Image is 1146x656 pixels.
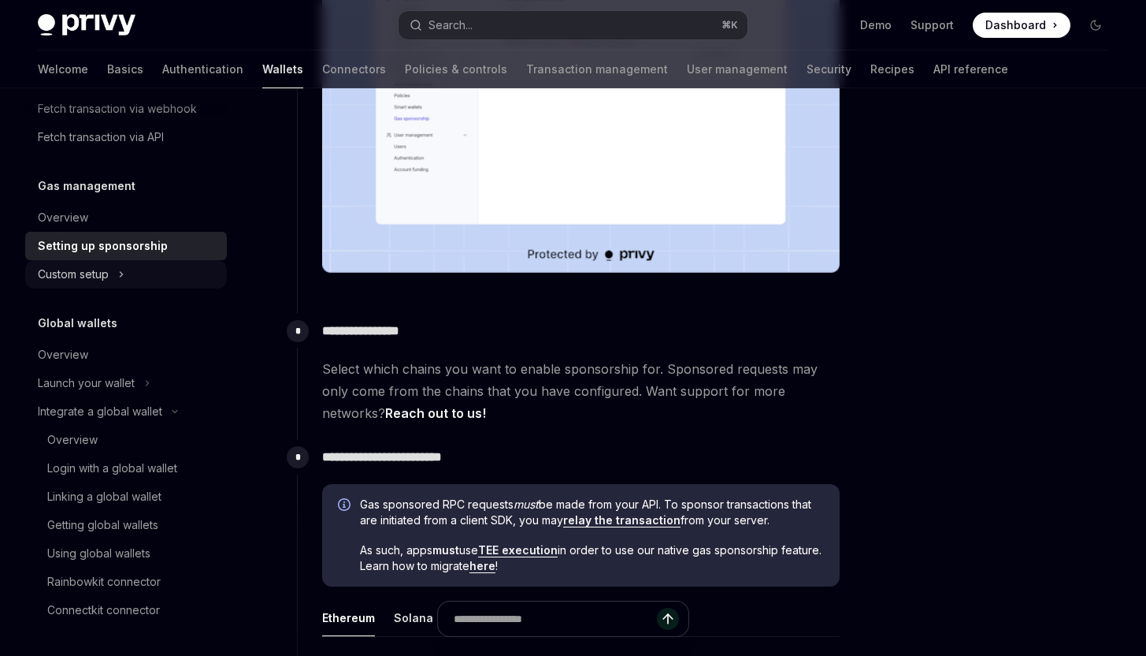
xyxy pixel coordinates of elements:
[25,539,227,568] a: Using global wallets
[721,19,738,32] span: ⌘ K
[47,544,150,563] div: Using global wallets
[25,397,227,426] button: Integrate a global wallet
[25,568,227,596] a: Rainbowkit connector
[428,16,473,35] div: Search...
[25,232,227,260] a: Setting up sponsorship
[399,11,747,39] button: Search...⌘K
[25,454,227,483] a: Login with a global wallet
[38,345,88,364] div: Overview
[38,314,117,333] h5: Global wallets
[47,601,160,620] div: Connectkit connector
[360,497,824,528] span: Gas sponsored RPC requests be made from your API. To sponsor transactions that are initiated from...
[25,511,227,539] a: Getting global wallets
[1083,13,1108,38] button: Toggle dark mode
[322,50,386,88] a: Connectors
[322,358,840,424] span: Select which chains you want to enable sponsorship for. Sponsored requests may only come from the...
[38,50,88,88] a: Welcome
[47,459,177,478] div: Login with a global wallet
[38,402,162,421] div: Integrate a global wallet
[25,341,227,369] a: Overview
[454,602,657,636] input: Ask a question...
[47,430,98,449] div: Overview
[687,50,788,88] a: User management
[910,17,954,33] a: Support
[469,559,495,573] a: here
[162,50,243,88] a: Authentication
[38,208,88,227] div: Overview
[985,17,1046,33] span: Dashboard
[973,13,1070,38] a: Dashboard
[478,543,558,557] a: TEE execution
[25,596,227,624] a: Connectkit connector
[385,405,486,422] a: Reach out to us!
[25,203,227,232] a: Overview
[47,516,158,535] div: Getting global wallets
[526,50,668,88] a: Transaction management
[933,50,1008,88] a: API reference
[25,483,227,511] a: Linking a global wallet
[860,17,892,33] a: Demo
[25,260,227,289] button: Custom setup
[338,498,354,514] svg: Info
[38,177,135,196] h5: Gas management
[38,374,135,393] div: Launch your wallet
[38,14,135,36] img: dark logo
[25,369,227,397] button: Launch your wallet
[514,498,539,511] em: must
[360,542,824,574] span: As such, apps use in order to use our native gas sponsorship feature. Learn how to migrate !
[432,543,459,557] strong: must
[25,426,227,454] a: Overview
[870,50,914,88] a: Recipes
[38,237,168,255] div: Setting up sponsorship
[47,487,161,506] div: Linking a global wallet
[107,50,143,88] a: Basics
[807,50,851,88] a: Security
[38,265,109,284] div: Custom setup
[262,50,303,88] a: Wallets
[25,123,227,151] a: Fetch transaction via API
[657,608,679,630] button: Send message
[563,513,681,527] a: relay the transaction
[38,128,164,147] div: Fetch transaction via API
[47,572,161,591] div: Rainbowkit connector
[405,50,507,88] a: Policies & controls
